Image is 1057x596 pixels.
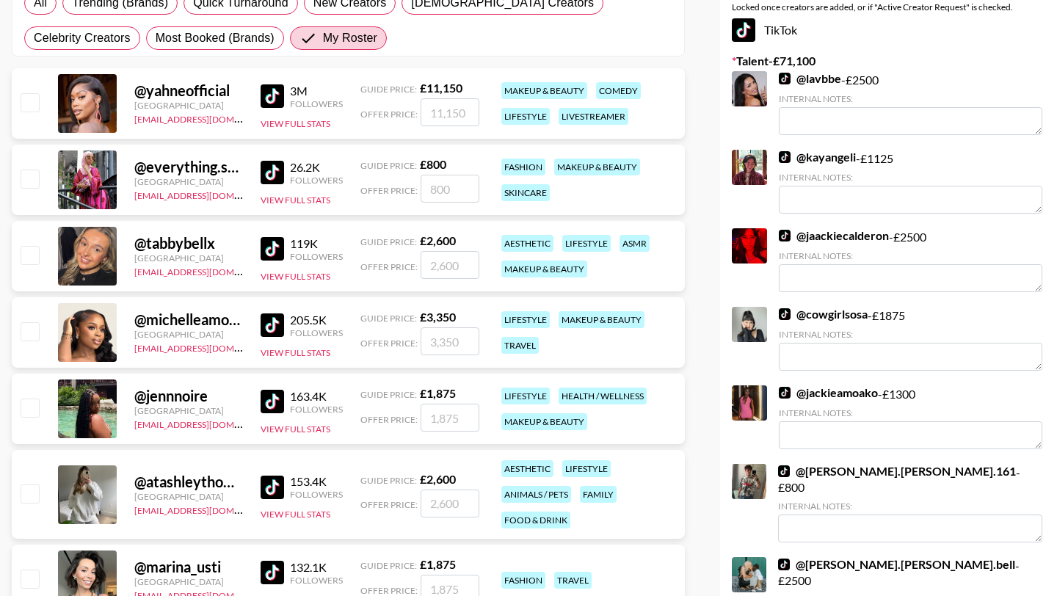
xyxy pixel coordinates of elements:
strong: £ 2,600 [420,233,456,247]
a: @jaackiecalderon [779,228,889,243]
div: - £ 1300 [779,385,1042,449]
label: Talent - £ 71,100 [732,54,1045,68]
span: Guide Price: [360,560,417,571]
div: Followers [290,251,343,262]
a: [EMAIL_ADDRESS][DOMAIN_NAME] [134,264,282,277]
img: TikTok [779,308,791,320]
span: Offer Price: [360,585,418,596]
img: TikTok [261,390,284,413]
a: [EMAIL_ADDRESS][DOMAIN_NAME] [134,416,282,430]
span: Offer Price: [360,261,418,272]
span: Guide Price: [360,475,417,486]
div: makeup & beauty [501,82,587,99]
img: TikTok [779,387,791,399]
button: View Full Stats [261,271,330,282]
input: 800 [421,175,479,203]
div: aesthetic [501,460,553,477]
div: 26.2K [290,160,343,175]
span: Offer Price: [360,109,418,120]
div: travel [554,572,592,589]
div: lifestyle [501,311,550,328]
div: 3M [290,84,343,98]
div: Followers [290,327,343,338]
button: View Full Stats [261,195,330,206]
div: [GEOGRAPHIC_DATA] [134,100,243,111]
div: Internal Notes: [779,93,1042,104]
span: My Roster [323,29,377,47]
img: TikTok [261,561,284,584]
input: 2,600 [421,490,479,517]
div: lifestyle [562,235,611,252]
div: Internal Notes: [779,250,1042,261]
div: food & drink [501,512,570,528]
span: Guide Price: [360,236,417,247]
div: fashion [501,159,545,175]
img: TikTok [778,465,790,477]
div: Internal Notes: [779,407,1042,418]
strong: £ 11,150 [420,81,462,95]
div: @ marina_usti [134,558,243,576]
span: Offer Price: [360,414,418,425]
a: [EMAIL_ADDRESS][DOMAIN_NAME] [134,340,282,354]
a: @lavbbe [779,71,841,86]
span: Guide Price: [360,84,417,95]
div: 205.5K [290,313,343,327]
div: livestreamer [559,108,628,125]
span: Offer Price: [360,185,418,196]
div: travel [501,337,539,354]
img: TikTok [779,151,791,163]
div: health / wellness [559,388,647,404]
a: @[PERSON_NAME].[PERSON_NAME].161 [778,464,1016,479]
div: 119K [290,236,343,251]
strong: £ 1,875 [420,557,456,571]
span: Guide Price: [360,389,417,400]
div: [GEOGRAPHIC_DATA] [134,252,243,264]
div: Internal Notes: [779,329,1042,340]
button: View Full Stats [261,118,330,129]
button: View Full Stats [261,347,330,358]
div: makeup & beauty [559,311,644,328]
div: Followers [290,98,343,109]
div: - £ 1125 [779,150,1042,214]
img: TikTok [261,84,284,108]
div: TikTok [732,18,1045,42]
div: [GEOGRAPHIC_DATA] [134,405,243,416]
button: View Full Stats [261,424,330,435]
span: Most Booked (Brands) [156,29,275,47]
div: @ michelleamoree [134,310,243,329]
strong: £ 800 [420,157,446,171]
div: @ atashleythomas [134,473,243,491]
img: TikTok [261,313,284,337]
div: @ tabbybellx [134,234,243,252]
span: Celebrity Creators [34,29,131,47]
img: TikTok [261,161,284,184]
div: 153.4K [290,474,343,489]
span: Offer Price: [360,499,418,510]
input: 2,600 [421,251,479,279]
div: @ jennnoire [134,387,243,405]
img: TikTok [261,476,284,499]
div: Followers [290,175,343,186]
img: TikTok [779,73,791,84]
img: TikTok [261,237,284,261]
div: - £ 1875 [779,307,1042,371]
button: View Full Stats [261,509,330,520]
input: 1,875 [421,404,479,432]
div: 163.4K [290,389,343,404]
div: @ everything.sumii [134,158,243,176]
a: [EMAIL_ADDRESS][DOMAIN_NAME] [134,502,282,516]
div: Followers [290,575,343,586]
strong: £ 3,350 [420,310,456,324]
div: - £ 2500 [779,71,1042,135]
div: animals / pets [501,486,571,503]
div: Followers [290,404,343,415]
div: Internal Notes: [778,501,1042,512]
a: @[PERSON_NAME].[PERSON_NAME].bell [778,557,1015,572]
div: lifestyle [501,388,550,404]
div: @ yahneofficial [134,81,243,100]
div: aesthetic [501,235,553,252]
img: TikTok [779,230,791,241]
img: TikTok [732,18,755,42]
div: [GEOGRAPHIC_DATA] [134,329,243,340]
strong: £ 2,600 [420,472,456,486]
